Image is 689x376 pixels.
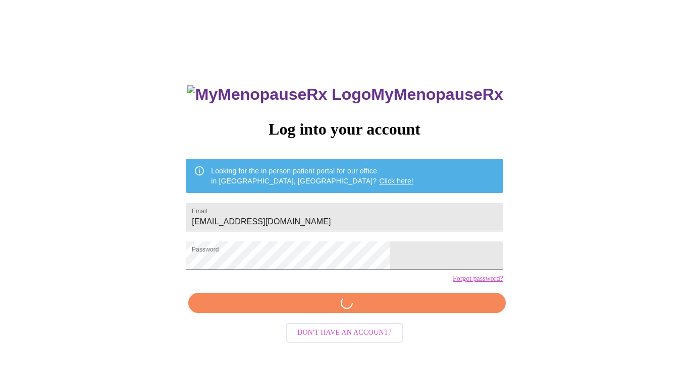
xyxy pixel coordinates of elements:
div: Looking for the in person patient portal for our office in [GEOGRAPHIC_DATA], [GEOGRAPHIC_DATA]? [211,162,413,190]
h3: MyMenopauseRx [187,85,503,104]
span: Don't have an account? [297,327,392,339]
img: MyMenopauseRx Logo [187,85,371,104]
a: Don't have an account? [284,328,405,336]
h3: Log into your account [186,120,503,139]
a: Forgot password? [453,275,503,283]
button: Don't have an account? [286,323,403,343]
a: Click here! [379,177,413,185]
